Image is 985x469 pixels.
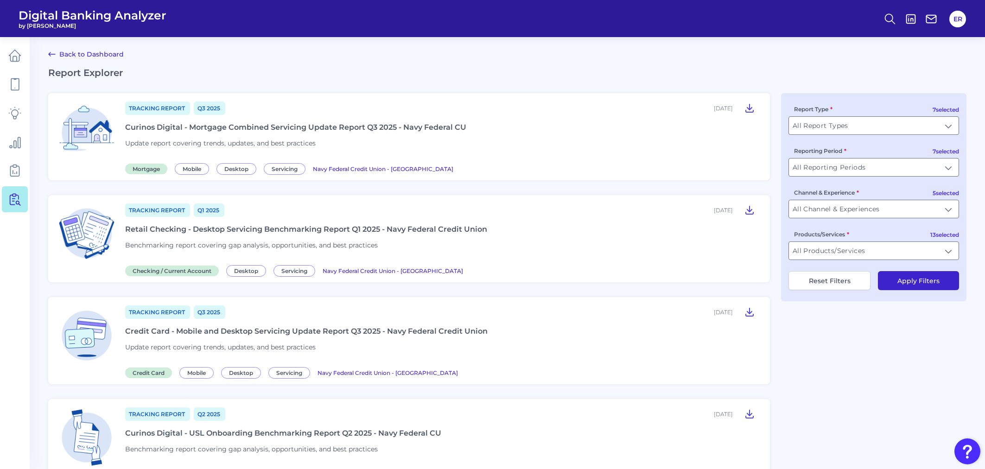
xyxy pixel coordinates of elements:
[221,368,265,377] a: Desktop
[268,368,314,377] a: Servicing
[125,266,222,275] a: Checking / Current Account
[19,22,166,29] span: by [PERSON_NAME]
[216,163,256,175] span: Desktop
[125,327,488,336] div: Credit Card - Mobile and Desktop Servicing Update Report Q3 2025 - Navy Federal Credit Union
[949,11,966,27] button: ER
[714,105,733,112] div: [DATE]
[273,265,315,277] span: Servicing
[125,123,466,132] div: Curinos Digital - Mortgage Combined Servicing Update Report Q3 2025 - Navy Federal CU
[788,271,871,290] button: Reset Filters
[175,164,213,173] a: Mobile
[19,8,166,22] span: Digital Banking Analyzer
[226,266,270,275] a: Desktop
[273,266,319,275] a: Servicing
[740,304,759,319] button: Credit Card - Mobile and Desktop Servicing Update Report Q3 2025 - Navy Federal Credit Union
[714,207,733,214] div: [DATE]
[794,231,849,238] label: Products/Services
[221,367,261,379] span: Desktop
[313,164,453,173] a: Navy Federal Credit Union - [GEOGRAPHIC_DATA]
[56,203,118,265] img: Checking / Current Account
[125,225,487,234] div: Retail Checking - Desktop Servicing Benchmarking Report Q1 2025 - Navy Federal Credit Union
[794,106,832,113] label: Report Type
[125,203,190,217] a: Tracking Report
[323,266,463,275] a: Navy Federal Credit Union - [GEOGRAPHIC_DATA]
[318,368,458,377] a: Navy Federal Credit Union - [GEOGRAPHIC_DATA]
[125,343,316,351] span: Update report covering trends, updates, and best practices
[48,49,124,60] a: Back to Dashboard
[714,411,733,418] div: [DATE]
[125,368,172,378] span: Credit Card
[194,101,225,115] a: Q3 2025
[194,407,225,421] a: Q2 2025
[175,163,209,175] span: Mobile
[125,164,171,173] a: Mortgage
[125,445,378,453] span: Benchmarking report covering gap analysis, opportunities, and best practices
[313,165,453,172] span: Navy Federal Credit Union - [GEOGRAPHIC_DATA]
[264,164,309,173] a: Servicing
[179,367,214,379] span: Mobile
[179,368,217,377] a: Mobile
[714,309,733,316] div: [DATE]
[125,305,190,319] a: Tracking Report
[794,147,846,154] label: Reporting Period
[56,406,118,469] img: Unsecured Lending
[740,101,759,115] button: Curinos Digital - Mortgage Combined Servicing Update Report Q3 2025 - Navy Federal CU
[194,305,225,319] a: Q3 2025
[264,163,305,175] span: Servicing
[268,367,310,379] span: Servicing
[740,406,759,421] button: Curinos Digital - USL Onboarding Benchmarking Report Q2 2025 - Navy Federal CU
[125,429,441,437] div: Curinos Digital - USL Onboarding Benchmarking Report Q2 2025 - Navy Federal CU
[226,265,266,277] span: Desktop
[216,164,260,173] a: Desktop
[323,267,463,274] span: Navy Federal Credit Union - [GEOGRAPHIC_DATA]
[954,438,980,464] button: Open Resource Center
[125,139,316,147] span: Update report covering trends, updates, and best practices
[48,67,966,78] h2: Report Explorer
[740,203,759,217] button: Retail Checking - Desktop Servicing Benchmarking Report Q1 2025 - Navy Federal Credit Union
[318,369,458,376] span: Navy Federal Credit Union - [GEOGRAPHIC_DATA]
[125,407,190,421] a: Tracking Report
[194,203,224,217] a: Q1 2025
[794,189,859,196] label: Channel & Experience
[125,241,378,249] span: Benchmarking report covering gap analysis, opportunities, and best practices
[56,101,118,163] img: Mortgage
[125,164,167,174] span: Mortgage
[878,271,959,290] button: Apply Filters
[125,368,176,377] a: Credit Card
[125,101,190,115] a: Tracking Report
[56,304,118,367] img: Credit Card
[125,266,219,276] span: Checking / Current Account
